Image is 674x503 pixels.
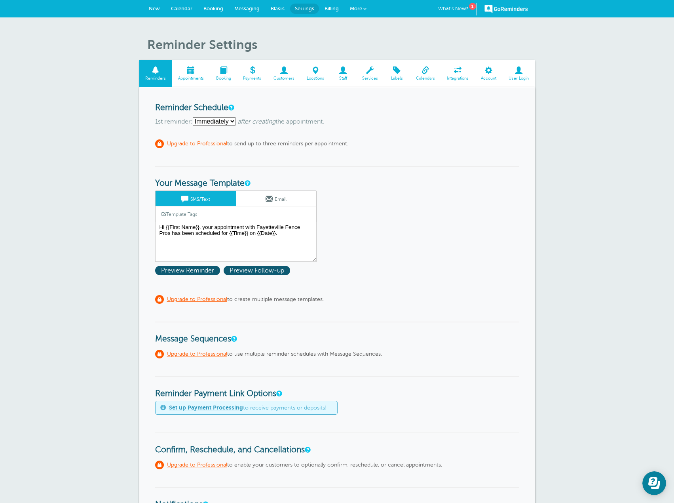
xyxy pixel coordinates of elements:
[271,76,297,81] span: Customers
[334,76,352,81] span: Staff
[445,76,471,81] span: Integrations
[231,336,236,341] a: Message Sequences allow you to setup multiple reminder schedules that can use different Message T...
[237,118,324,125] span: the appointment.
[268,60,301,87] a: Customers
[171,6,192,11] span: Calendar
[167,296,227,302] u: Upgrade to Professional
[143,76,168,81] span: Reminders
[295,6,314,11] span: Settings
[155,322,519,344] h3: Message Sequences
[167,141,227,147] u: Upgrade to Professional
[469,3,476,10] div: 1
[156,191,236,206] a: SMS/Text
[237,118,275,125] i: after creating
[234,6,260,11] span: Messaging
[414,76,437,81] span: Calendars
[356,60,384,87] a: Services
[167,296,324,303] span: to create multiple message templates.
[224,266,290,275] span: Preview Follow-up
[503,60,535,87] a: User Login
[169,404,243,411] a: Set up Payment Processing
[276,391,281,396] a: These settings apply to all templates. Automatically add a payment link to your reminders if an a...
[147,37,535,52] h1: Reminder Settings
[479,76,499,81] span: Account
[475,60,503,87] a: Account
[245,181,249,186] a: This is the wording for your reminder and follow-up messages. You can create multiple templates i...
[155,267,224,274] a: Preview Reminder
[167,351,227,357] u: Upgrade to Professional
[169,404,327,411] span: to receive payments or deposits!
[155,295,324,304] a: Upgrade to Professionalto create multiple message templates.
[155,222,317,262] textarea: Hi {{First Name}}, your appointment with Fayetteville Fence Pros has been scheduled for {{Time}} ...
[167,461,442,469] span: to enable your customers to optionally confirm, reschedule, or cancel appointments.
[210,60,237,87] a: Booking
[642,471,666,495] iframe: Resource center
[214,76,233,81] span: Booking
[156,206,203,222] a: Template Tags
[176,76,206,81] span: Appointments
[155,266,220,275] span: Preview Reminder
[203,6,223,11] span: Booking
[167,140,348,147] span: to send up to three reminders per appointment.
[224,267,292,274] a: Preview Follow-up
[388,76,406,81] span: Labels
[271,6,285,11] span: Blasts
[236,191,316,206] a: Email
[441,60,475,87] a: Integrations
[410,60,441,87] a: Calendars
[360,76,380,81] span: Services
[155,103,519,113] h3: Reminder Schedule
[290,4,319,14] a: Settings
[301,60,330,87] a: Locations
[507,76,531,81] span: User Login
[167,351,382,358] span: to use multiple reminder schedules with Message Sequences.
[237,60,268,87] a: Payments
[305,76,327,81] span: Locations
[155,139,348,148] a: Upgrade to Professionalto send up to three reminders per appointment.
[167,462,227,468] u: Upgrade to Professional
[325,6,339,11] span: Billing
[350,6,362,11] span: More
[155,117,519,126] p: 1st reminder:
[241,76,264,81] span: Payments
[228,105,233,110] a: Choose how soon before an appointment customers will receive a reminder.
[155,376,519,399] h3: Reminder Payment Link Options
[172,60,210,87] a: Appointments
[155,461,442,469] a: Upgrade to Professionalto enable your customers to optionally confirm, reschedule, or cancel appo...
[438,3,477,15] a: What's New?
[330,60,356,87] a: Staff
[155,433,519,455] h3: Confirm, Reschedule, and Cancellations
[384,60,410,87] a: Labels
[155,350,382,358] a: Upgrade to Professionalto use multiple reminder schedules with Message Sequences.
[305,447,309,452] a: These settings apply to all templates. (They are not per-template settings). You can change the l...
[155,166,519,189] h3: Your Message Template
[149,6,160,11] span: New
